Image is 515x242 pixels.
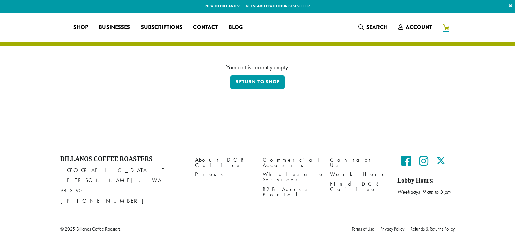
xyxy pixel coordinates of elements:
a: Commercial Accounts [263,155,320,170]
a: B2B Access Portal [263,185,320,199]
h4: Dillanos Coffee Roasters [60,155,185,163]
a: Refunds & Returns Policy [407,226,455,231]
a: Contact Us [330,155,387,170]
span: Blog [229,23,243,32]
h5: Lobby Hours: [397,177,455,185]
p: [GEOGRAPHIC_DATA] E [PERSON_NAME], WA 98390 [PHONE_NUMBER] [60,165,185,206]
a: Shop [68,22,93,33]
a: Press [195,170,252,179]
a: Privacy Policy [377,226,407,231]
a: Get started with our best seller [246,3,310,9]
span: Shop [73,23,88,32]
a: Work Here [330,170,387,179]
span: Contact [193,23,218,32]
em: Weekdays 9 am to 5 pm [397,188,451,195]
span: Businesses [99,23,130,32]
a: Terms of Use [352,226,377,231]
span: Account [406,23,432,31]
p: © 2025 Dillanos Coffee Roasters. [60,226,341,231]
a: Find DCR Coffee [330,179,387,194]
span: Subscriptions [141,23,182,32]
a: Wholesale Services [263,170,320,185]
a: Return to shop [230,75,285,89]
div: Your cart is currently empty. [65,63,450,72]
a: Search [353,22,393,33]
span: Search [366,23,388,31]
a: About DCR Coffee [195,155,252,170]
